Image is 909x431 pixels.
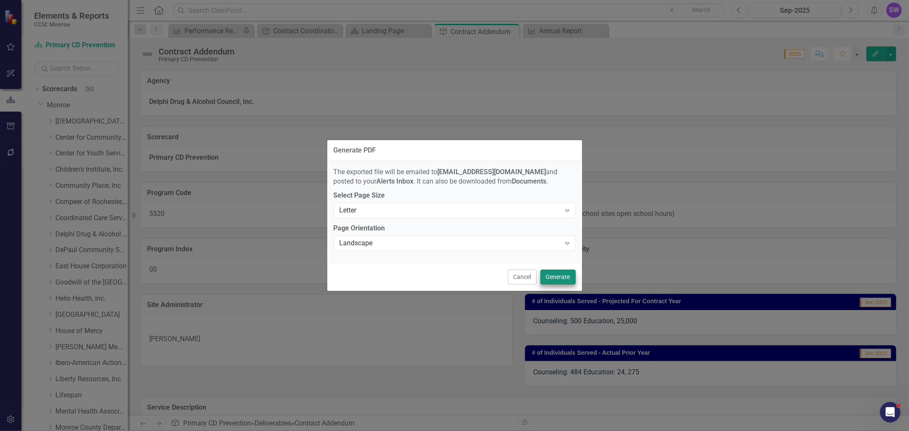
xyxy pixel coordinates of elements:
strong: Alerts Inbox [377,177,414,185]
div: Landscape [340,238,561,248]
span: The exported file will be emailed to and posted to your . It can also be downloaded from . [334,168,558,186]
button: Generate [540,270,576,284]
button: Cancel [508,270,537,284]
iframe: Intercom live chat [880,402,900,422]
strong: Documents [512,177,547,185]
div: Letter [340,206,561,215]
div: Generate PDF [334,147,376,154]
label: Page Orientation [334,224,576,233]
strong: [EMAIL_ADDRESS][DOMAIN_NAME] [438,168,546,176]
label: Select Page Size [334,191,576,201]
